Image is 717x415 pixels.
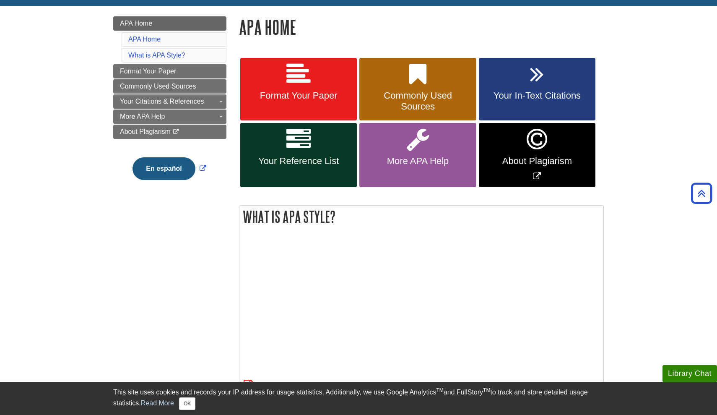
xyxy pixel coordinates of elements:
[120,68,176,75] span: Format Your Paper
[172,129,179,135] i: This link opens in a new window
[688,188,715,199] a: Back to Top
[359,58,476,121] a: Commonly Used Sources
[479,123,595,187] a: Link opens in new window
[247,156,351,167] span: Your Reference List
[113,16,226,194] div: Guide Page Menu
[113,125,226,139] a: About Plagiarism
[247,90,351,101] span: Format Your Paper
[366,90,470,112] span: Commonly Used Sources
[128,52,185,59] a: What is APA Style?
[483,387,490,393] sup: TM
[485,90,589,101] span: Your In-Text Citations
[113,16,226,31] a: APA Home
[141,399,174,407] a: Read More
[240,123,357,187] a: Your Reference List
[366,156,470,167] span: More APA Help
[244,240,478,373] iframe: What is APA?
[662,365,717,382] button: Library Chat
[485,156,589,167] span: About Plagiarism
[359,123,476,187] a: More APA Help
[436,387,443,393] sup: TM
[113,387,604,410] div: This site uses cookies and records your IP address for usage statistics. Additionally, we use Goo...
[239,206,603,228] h2: What is APA Style?
[479,58,595,121] a: Your In-Text Citations
[239,16,604,38] h1: APA Home
[120,98,204,105] span: Your Citations & References
[120,83,196,90] span: Commonly Used Sources
[113,79,226,94] a: Commonly Used Sources
[132,157,195,180] button: En español
[120,128,171,135] span: About Plagiarism
[113,110,226,124] a: More APA Help
[179,397,195,410] button: Close
[240,58,357,121] a: Format Your Paper
[130,165,208,172] a: Link opens in new window
[113,64,226,78] a: Format Your Paper
[120,113,165,120] span: More APA Help
[128,36,161,43] a: APA Home
[113,94,226,109] a: Your Citations & References
[120,20,152,27] span: APA Home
